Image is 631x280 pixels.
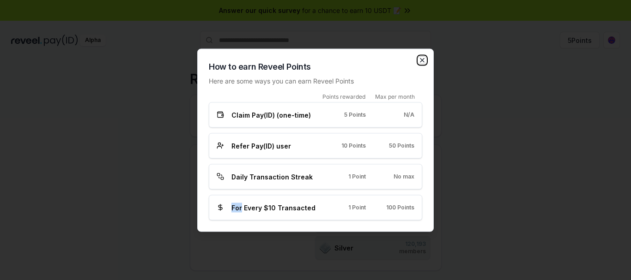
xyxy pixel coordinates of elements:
h2: How to earn Reveel Points [209,60,422,73]
span: 100 Points [386,204,414,211]
span: N/A [404,111,414,119]
span: Points rewarded [322,93,365,100]
p: Here are some ways you can earn Reveel Points [209,76,422,85]
span: 1 Point [348,173,366,180]
span: 1 Point [348,204,366,211]
span: 5 Points [344,111,366,119]
span: Max per month [375,93,415,100]
span: Refer Pay(ID) user [231,141,291,150]
span: No max [394,173,414,180]
span: 50 Points [389,142,414,149]
span: 10 Points [341,142,366,149]
span: Daily Transaction Streak [231,172,313,181]
span: For Every $10 Transacted [231,203,315,212]
span: Claim Pay(ID) (one-time) [231,110,311,119]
